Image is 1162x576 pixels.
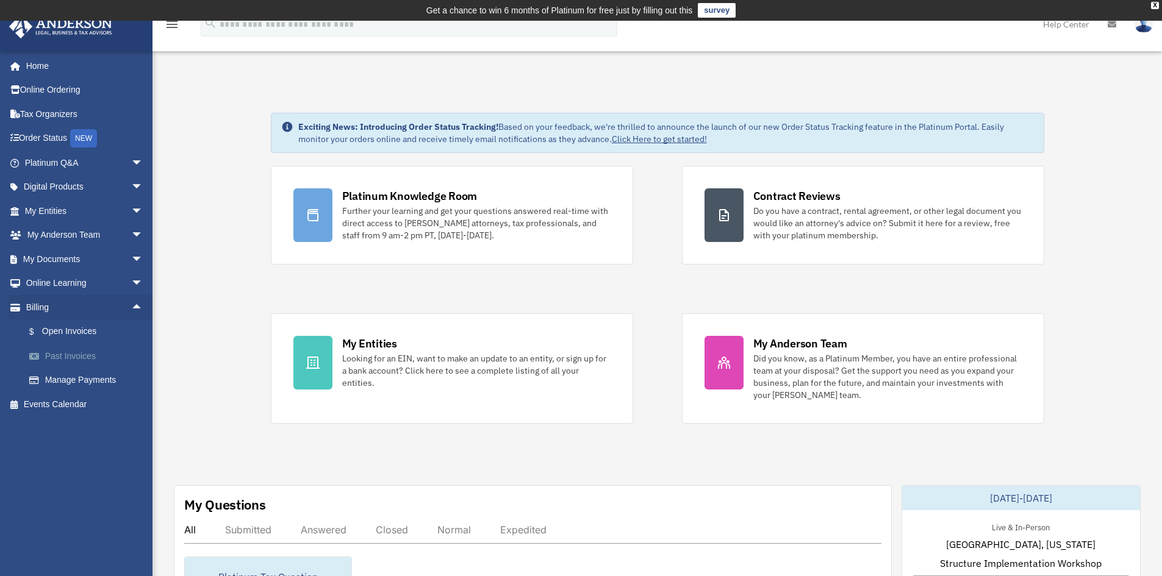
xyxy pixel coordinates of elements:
[698,3,736,18] a: survey
[184,524,196,536] div: All
[342,205,611,241] div: Further your learning and get your questions answered real-time with direct access to [PERSON_NAM...
[9,126,162,151] a: Order StatusNEW
[9,199,162,223] a: My Entitiesarrow_drop_down
[298,121,1034,145] div: Based on your feedback, we're thrilled to announce the launch of our new Order Status Tracking fe...
[17,368,162,393] a: Manage Payments
[342,336,397,351] div: My Entities
[1135,15,1153,33] img: User Pic
[1151,2,1159,9] div: close
[9,392,162,416] a: Events Calendar
[902,486,1140,510] div: [DATE]-[DATE]
[271,166,633,265] a: Platinum Knowledge Room Further your learning and get your questions answered real-time with dire...
[17,344,162,368] a: Past Invoices
[298,121,498,132] strong: Exciting News: Introducing Order Status Tracking!
[753,188,841,204] div: Contract Reviews
[5,15,116,38] img: Anderson Advisors Platinum Portal
[204,16,217,30] i: search
[982,520,1060,533] div: Live & In-Person
[612,133,707,144] a: Click Here to get started!
[753,336,847,351] div: My Anderson Team
[9,54,156,78] a: Home
[131,271,156,296] span: arrow_drop_down
[9,102,162,126] a: Tax Organizers
[376,524,408,536] div: Closed
[131,247,156,272] span: arrow_drop_down
[9,247,162,271] a: My Documentsarrow_drop_down
[500,524,547,536] div: Expedited
[131,151,156,176] span: arrow_drop_down
[17,319,162,344] a: $Open Invoices
[225,524,271,536] div: Submitted
[682,313,1044,424] a: My Anderson Team Did you know, as a Platinum Member, you have an entire professional team at your...
[753,352,1022,401] div: Did you know, as a Platinum Member, you have an entire professional team at your disposal? Get th...
[131,199,156,224] span: arrow_drop_down
[165,21,179,32] a: menu
[682,166,1044,265] a: Contract Reviews Do you have a contract, rental agreement, or other legal document you would like...
[271,313,633,424] a: My Entities Looking for an EIN, want to make an update to an entity, or sign up for a bank accoun...
[940,556,1102,571] span: Structure Implementation Workshop
[9,175,162,199] a: Digital Productsarrow_drop_down
[184,496,266,514] div: My Questions
[9,295,162,319] a: Billingarrow_drop_up
[36,324,42,340] span: $
[9,223,162,247] a: My Anderson Teamarrow_drop_down
[131,295,156,320] span: arrow_drop_up
[946,537,1096,552] span: [GEOGRAPHIC_DATA], [US_STATE]
[342,352,611,389] div: Looking for an EIN, want to make an update to an entity, or sign up for a bank account? Click her...
[9,78,162,102] a: Online Ordering
[437,524,471,536] div: Normal
[9,271,162,296] a: Online Learningarrow_drop_down
[131,223,156,248] span: arrow_drop_down
[70,129,97,148] div: NEW
[165,17,179,32] i: menu
[426,3,693,18] div: Get a chance to win 6 months of Platinum for free just by filling out this
[753,205,1022,241] div: Do you have a contract, rental agreement, or other legal document you would like an attorney's ad...
[301,524,346,536] div: Answered
[9,151,162,175] a: Platinum Q&Aarrow_drop_down
[342,188,478,204] div: Platinum Knowledge Room
[131,175,156,200] span: arrow_drop_down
